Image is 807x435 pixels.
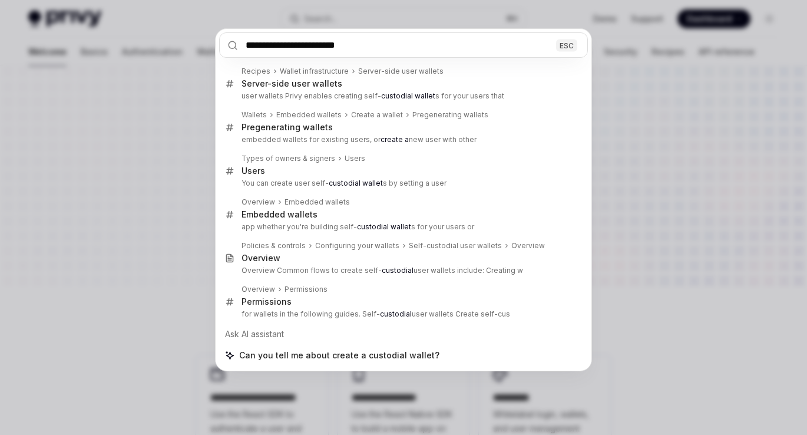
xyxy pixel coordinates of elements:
[315,241,399,251] div: Configuring your wallets
[242,241,306,251] div: Policies & controls
[219,324,588,345] div: Ask AI assistant
[242,110,267,120] div: Wallets
[242,67,270,76] div: Recipes
[242,91,563,101] p: user wallets Privy enables creating self- s for your users that
[242,296,292,307] div: Permissions
[242,253,280,263] div: Overview
[351,110,403,120] div: Create a wallet
[242,222,563,232] p: app whether you're building self- s for your users or
[285,285,328,294] div: Permissions
[276,110,342,120] div: Embedded wallets
[382,266,414,275] b: custodial
[239,350,439,361] span: Can you tell me about create a custodial wallet?
[556,39,577,51] div: ESC
[285,197,350,207] div: Embedded wallets
[242,179,563,188] p: You can create user self- s by setting a user
[242,154,335,163] div: Types of owners & signers
[358,67,444,76] div: Server-side user wallets
[242,209,317,220] div: Embedded wallets
[242,166,265,176] div: Users
[329,179,383,187] b: custodial wallet
[409,241,502,251] div: Self-custodial user wallets
[242,197,275,207] div: Overview
[242,78,342,89] div: Server-side user wallets
[242,122,333,133] div: Pregenerating wallets
[242,266,563,275] p: Overview Common flows to create self- user wallets include: Creating w
[357,222,411,231] b: custodial wallet
[242,135,563,144] p: embedded wallets for existing users, or new user with other
[242,285,275,294] div: Overview
[280,67,349,76] div: Wallet infrastructure
[412,110,488,120] div: Pregenerating wallets
[345,154,365,163] div: Users
[381,91,435,100] b: custodial wallet
[511,241,545,251] div: Overview
[242,309,563,319] p: for wallets in the following guides. Self- user wallets Create self-cus
[381,135,409,144] b: create a
[380,309,412,318] b: custodial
